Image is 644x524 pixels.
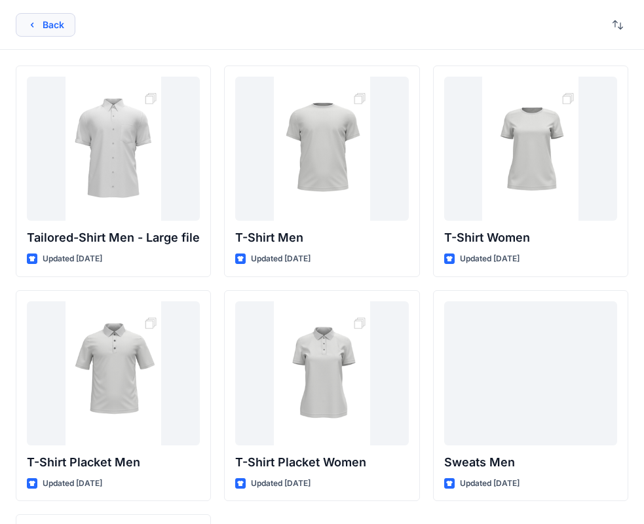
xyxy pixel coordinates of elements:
[27,229,200,247] p: Tailored-Shirt Men - Large file
[460,252,520,266] p: Updated [DATE]
[444,77,617,221] a: T-Shirt Women
[27,301,200,445] a: T-Shirt Placket Men
[235,301,408,445] a: T-Shirt Placket Women
[444,229,617,247] p: T-Shirt Women
[235,453,408,472] p: T-Shirt Placket Women
[444,301,617,445] a: Sweats Men
[235,229,408,247] p: T-Shirt Men
[43,477,102,491] p: Updated [DATE]
[251,252,311,266] p: Updated [DATE]
[444,453,617,472] p: Sweats Men
[235,77,408,221] a: T-Shirt Men
[16,13,75,37] button: Back
[27,453,200,472] p: T-Shirt Placket Men
[251,477,311,491] p: Updated [DATE]
[460,477,520,491] p: Updated [DATE]
[43,252,102,266] p: Updated [DATE]
[27,77,200,221] a: Tailored-Shirt Men - Large file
